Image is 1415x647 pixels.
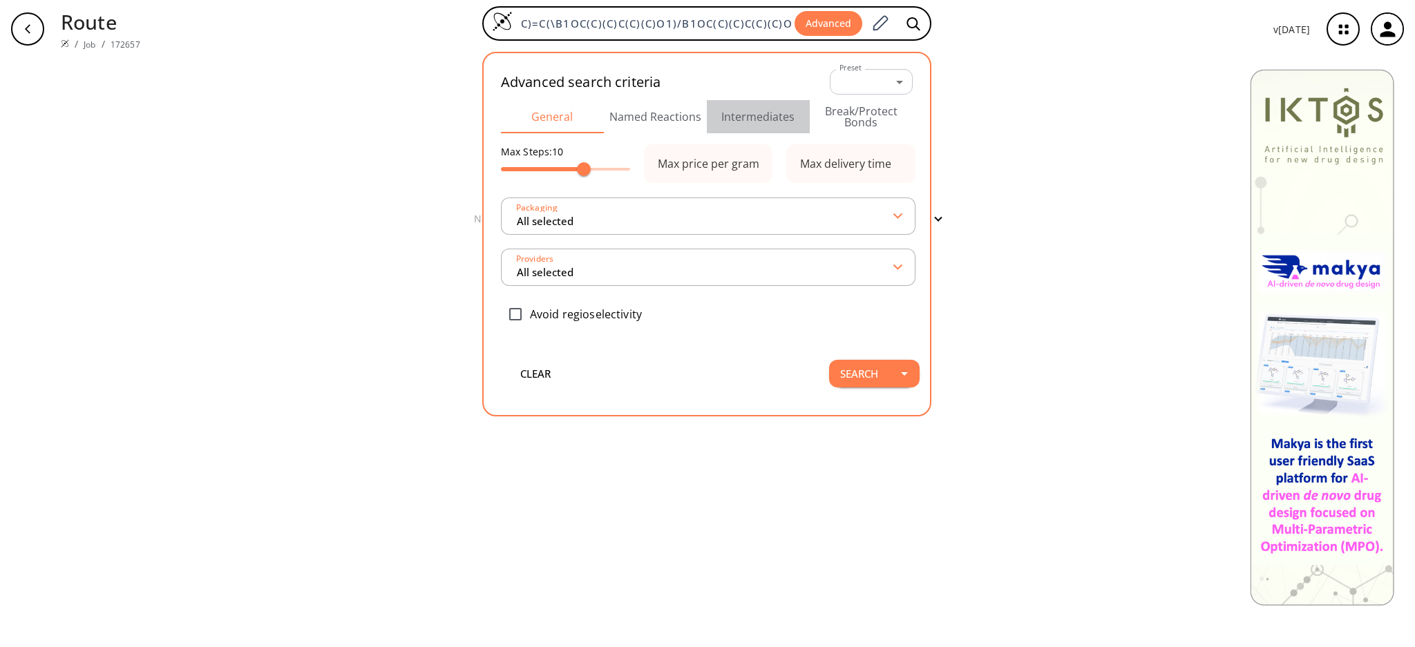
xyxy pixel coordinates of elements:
p: Route [61,7,140,37]
button: Named Reactions [604,100,707,133]
div: Advanced Search Tabs [501,100,913,133]
div: Max price per gram [658,158,759,169]
button: Break/Protect Bonds [810,100,913,133]
button: Search [829,360,889,387]
li: / [102,37,105,51]
button: General [501,100,604,133]
button: Filter [897,213,941,224]
div: Avoid regioselectivity [501,300,915,329]
img: Logo Spaya [492,11,513,32]
p: No results [474,211,523,226]
label: Providers [512,255,553,263]
label: Preset [839,63,862,73]
button: Intermediates [707,100,810,133]
button: Advanced [795,11,862,37]
h2: Advanced search criteria [501,74,661,90]
div: Max delivery time [800,158,891,169]
img: Banner [1250,69,1394,606]
p: v [DATE] [1273,22,1310,37]
p: Max Steps: 10 [501,144,630,159]
a: 172657 [111,39,140,50]
input: Enter SMILES [513,17,795,30]
img: Spaya logo [61,39,69,48]
button: clear [494,360,577,387]
a: Job [84,39,95,50]
li: / [75,37,78,51]
label: Packaging [512,204,558,212]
